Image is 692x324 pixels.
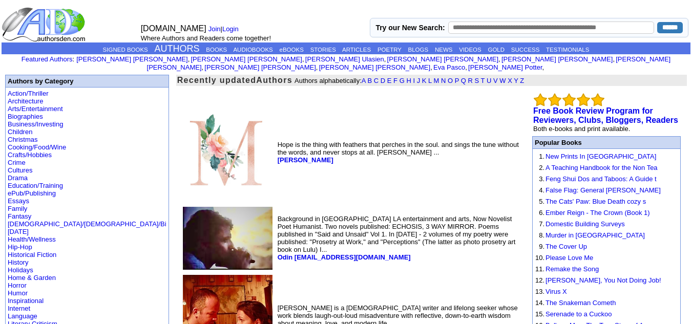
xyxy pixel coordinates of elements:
[539,164,544,171] font: 2.
[500,57,501,62] font: i
[448,77,453,84] a: O
[378,47,402,53] a: POETRY
[362,77,366,84] a: A
[514,77,518,84] a: Y
[8,289,28,297] a: Humor
[8,166,32,174] a: Cultures
[141,24,206,33] font: [DOMAIN_NAME]
[375,24,445,32] label: Try our New Search:
[408,47,429,53] a: BLOGS
[8,151,52,159] a: Crafts/Hobbies
[304,57,305,62] font: i
[546,220,625,228] a: Domestic Building Surveys
[204,63,316,71] a: [PERSON_NAME] [PERSON_NAME]
[22,55,73,63] a: Featured Authors
[8,282,27,289] a: Horror
[535,139,582,146] font: Popular Books
[8,312,37,320] a: Language
[8,258,28,266] a: History
[208,25,221,33] a: Join
[501,55,613,63] a: [PERSON_NAME] [PERSON_NAME]
[499,77,506,84] a: W
[278,215,516,261] font: Background in [GEOGRAPHIC_DATA] LA entertainment and arts, Now Novelist Poet Humanist. Two novels...
[387,55,498,63] a: [PERSON_NAME] [PERSON_NAME]
[615,57,616,62] font: i
[539,175,544,183] font: 3.
[591,93,604,106] img: bigemptystars.png
[8,105,63,113] a: Arts/Entertainment
[8,251,56,258] a: Historical Fiction
[520,77,524,84] a: Z
[535,276,544,284] font: 12.
[8,205,27,212] a: Family
[539,198,544,205] font: 5.
[141,34,271,42] font: Where Authors and Readers come together!
[417,77,421,84] a: J
[475,77,479,84] a: S
[203,65,204,71] font: i
[22,55,74,63] font: :
[488,47,505,53] a: GOLD
[577,93,590,106] img: bigemptystars.png
[190,57,191,62] font: i
[222,25,239,33] a: Login
[534,93,547,106] img: bigemptystars.png
[8,305,30,312] a: Internet
[406,77,411,84] a: H
[413,77,415,84] a: I
[422,77,427,84] a: K
[8,266,33,274] a: Holidays
[8,243,32,251] a: Hip-Hop
[535,241,536,242] img: shim.gif
[562,93,576,106] img: bigemptystars.png
[8,174,28,182] a: Drama
[318,65,319,71] font: i
[535,286,536,287] img: shim.gif
[548,93,561,106] img: bigemptystars.png
[8,77,74,85] b: Authors by Category
[535,207,536,208] img: shim.gif
[546,153,656,160] a: New Prints In [GEOGRAPHIC_DATA]
[278,253,411,261] a: Odin [EMAIL_ADDRESS][DOMAIN_NAME]
[8,136,38,143] a: Christmas
[8,120,63,128] a: Business/Investing
[535,299,544,307] font: 14.
[183,103,272,202] img: 130525.jpeg
[435,47,453,53] a: NEWS
[295,77,524,84] font: Authors alphabetically:
[393,77,397,84] a: F
[374,77,379,84] a: C
[508,77,512,84] a: X
[535,310,544,318] font: 15.
[546,175,657,183] a: Feng Shui Dos and Taboos: A Guide t
[8,197,29,205] a: Essays
[386,57,387,62] font: i
[533,106,678,124] b: Free Book Review Program for Reviewers, Clubs, Bloggers, Readers
[533,125,630,133] font: Both e-books and print available.
[546,186,661,194] a: False Flag: General [PERSON_NAME]
[546,276,661,284] a: [PERSON_NAME], You Not Doing Job!
[455,77,459,84] a: P
[8,228,29,235] a: [DATE]
[487,77,491,84] a: U
[183,207,272,270] img: 88864.jpg
[546,198,646,205] a: The Cats' Paw: Blue Death cozy s
[206,47,227,53] a: BOOKS
[544,65,545,71] font: i
[546,231,645,239] a: Murder in [GEOGRAPHIC_DATA]
[381,77,385,84] a: D
[387,77,392,84] a: E
[278,156,333,164] a: [PERSON_NAME]
[546,164,658,171] a: A Teaching Handbook for the Non Tea
[539,243,544,250] font: 9.
[539,209,544,217] font: 6.
[539,186,544,194] font: 4.
[8,189,56,197] a: ePub/Publishing
[8,159,26,166] a: Crime
[180,90,359,100] iframe: fb:like Facebook Social Plugin
[546,299,616,307] a: The Snakeman Cometh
